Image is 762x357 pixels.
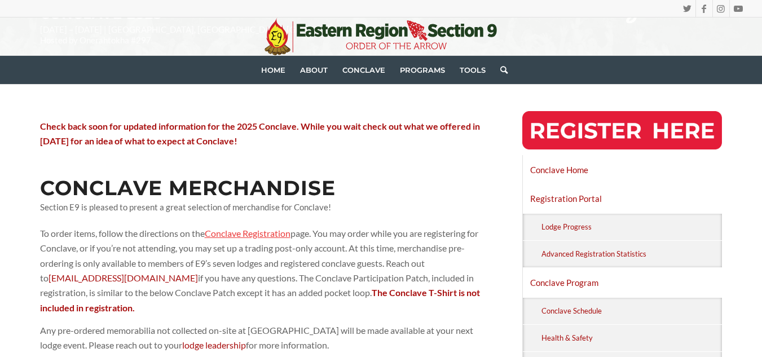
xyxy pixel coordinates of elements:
[40,226,481,315] p: To order items, follow the directions on the page. You may order while you are registering for Co...
[523,268,723,297] a: Conclave Program
[40,121,480,146] strong: Check back soon for updated information for the 2025 Conclave. While you wait check out what we o...
[493,56,508,84] a: Search
[523,156,723,184] a: Conclave Home
[40,323,481,353] p: Any pre-ordered memorabilia not collected on-site at [GEOGRAPHIC_DATA] will be made available at ...
[40,177,481,200] h2: Conclave Merchandise
[300,65,328,74] span: About
[393,56,452,84] a: Programs
[540,241,723,267] a: Advanced Registration Statistics
[335,56,393,84] a: Conclave
[522,111,723,149] img: RegisterHereButton
[523,184,723,213] a: Registration Portal
[452,56,493,84] a: Tools
[342,65,385,74] span: Conclave
[40,287,480,312] strong: The Conclave T-Shirt is not included in registration.
[254,56,293,84] a: Home
[540,298,723,324] a: Conclave Schedule
[460,65,486,74] span: Tools
[205,228,290,239] a: Conclave Registration
[182,340,246,350] a: lodge leadership
[540,325,723,351] a: Health & Safety
[400,65,445,74] span: Programs
[293,56,335,84] a: About
[540,214,723,240] a: Lodge Progress
[261,65,285,74] span: Home
[40,202,481,213] p: Section E9 is pleased to present a great selection of merchandise for Conclave!
[49,272,198,283] a: [EMAIL_ADDRESS][DOMAIN_NAME]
